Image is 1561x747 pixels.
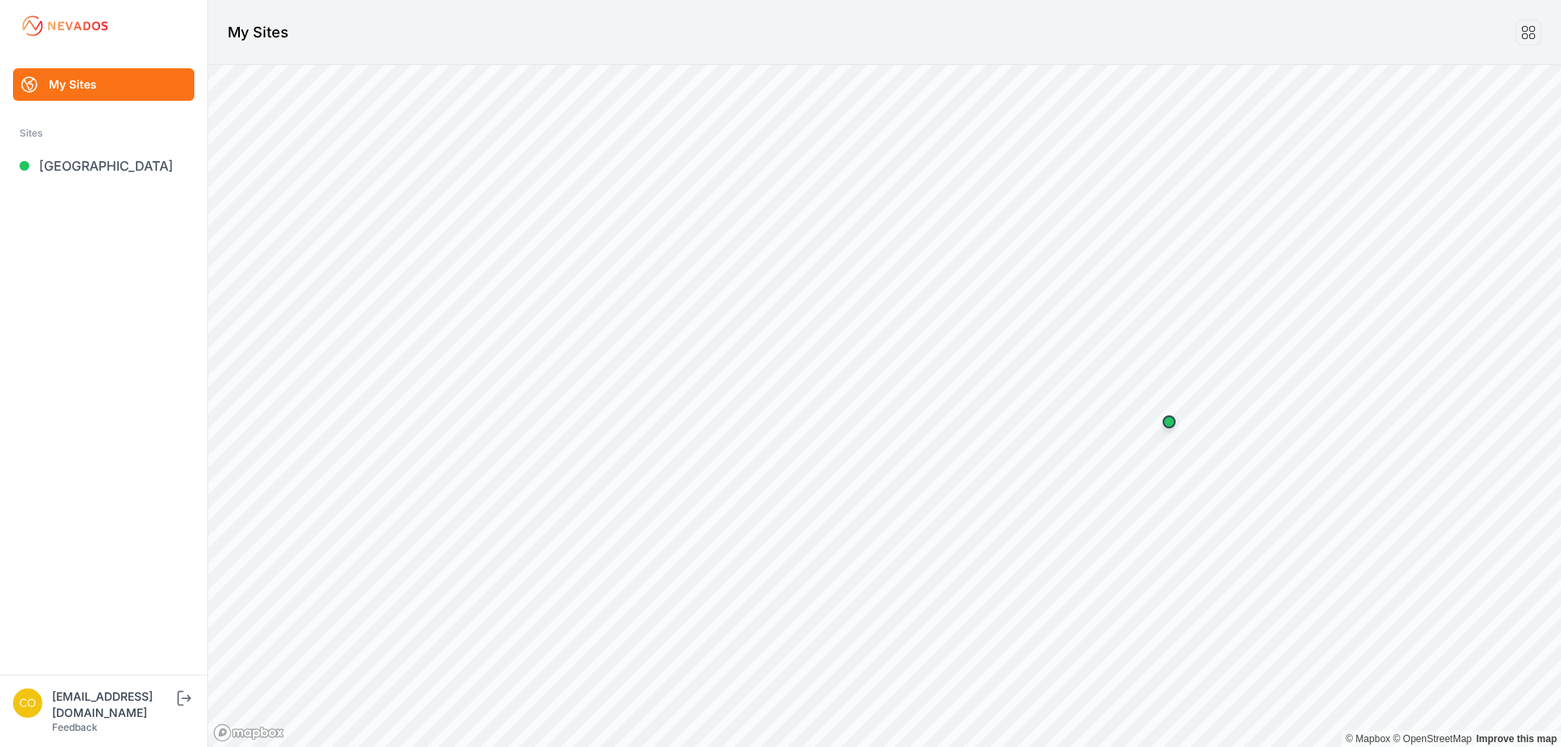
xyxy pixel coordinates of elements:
a: [GEOGRAPHIC_DATA] [13,150,194,182]
a: OpenStreetMap [1393,733,1472,745]
h1: My Sites [228,21,289,44]
a: Mapbox [1346,733,1390,745]
a: Map feedback [1476,733,1557,745]
div: Map marker [1153,406,1185,438]
a: Mapbox logo [213,723,285,742]
img: Nevados [20,13,111,39]
div: Sites [20,124,188,143]
a: Feedback [52,721,98,733]
div: [EMAIL_ADDRESS][DOMAIN_NAME] [52,688,174,721]
img: controlroomoperator@invenergy.com [13,688,42,718]
a: My Sites [13,68,194,101]
canvas: Map [208,65,1561,747]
